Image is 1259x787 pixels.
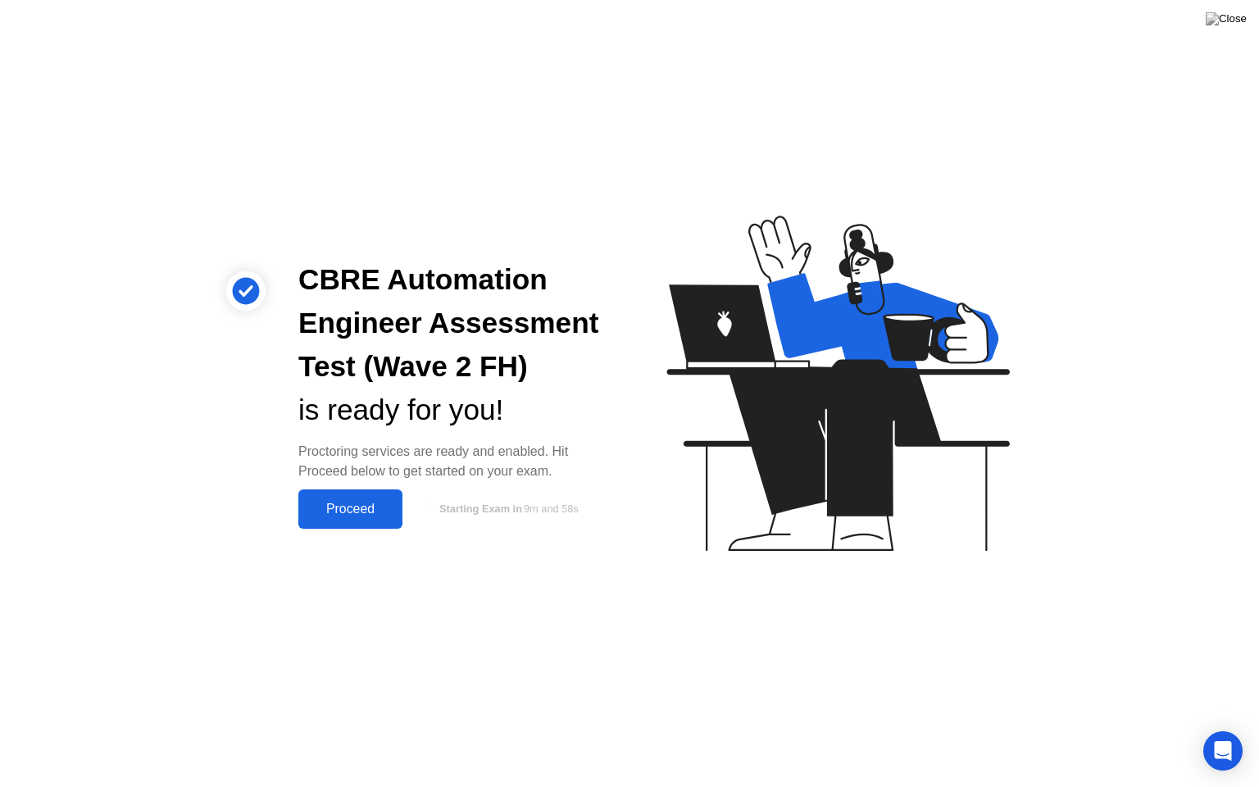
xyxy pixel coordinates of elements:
[1203,731,1243,771] div: Open Intercom Messenger
[298,389,603,432] div: is ready for you!
[411,494,603,525] button: Starting Exam in9m and 58s
[298,258,603,388] div: CBRE Automation Engineer Assessment Test (Wave 2 FH)
[298,489,402,529] button: Proceed
[303,502,398,516] div: Proceed
[524,503,579,515] span: 9m and 58s
[298,442,603,481] div: Proctoring services are ready and enabled. Hit Proceed below to get started on your exam.
[1206,12,1247,25] img: Close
